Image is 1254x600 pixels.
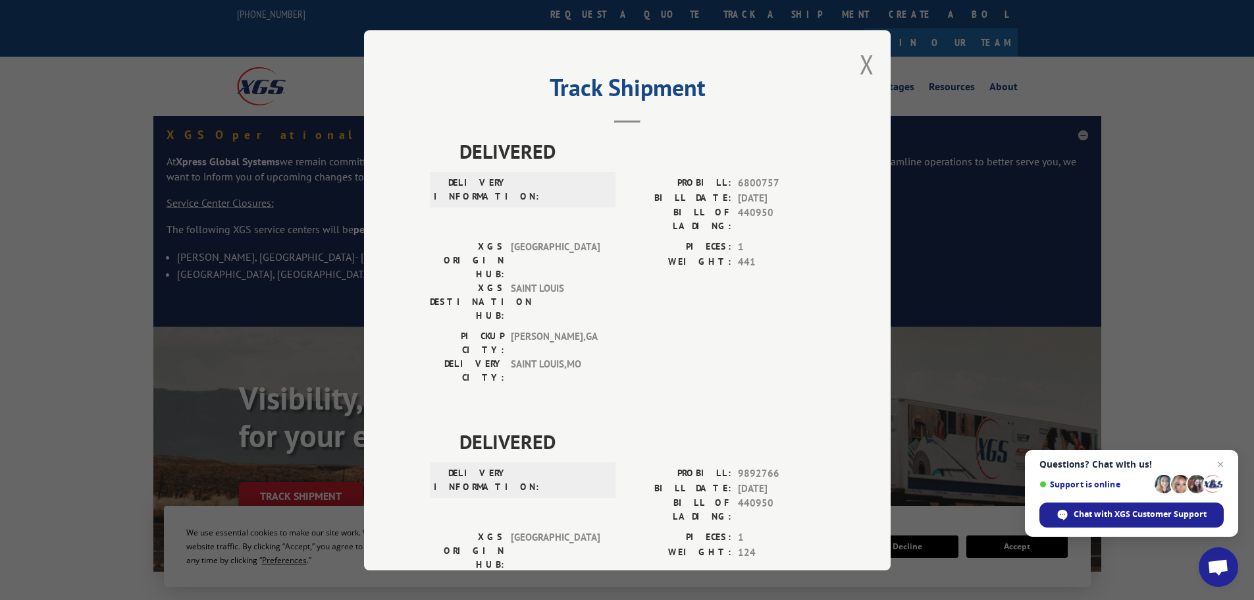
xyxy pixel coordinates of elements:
span: Chat with XGS Customer Support [1074,508,1207,520]
span: 124 [738,545,825,560]
span: 440950 [738,496,825,524]
label: PIECES: [627,240,731,255]
label: PROBILL: [627,466,731,481]
label: DELIVERY INFORMATION: [434,466,508,494]
span: [DATE] [738,481,825,496]
span: Chat with XGS Customer Support [1039,503,1224,528]
span: 1 [738,530,825,545]
a: Open chat [1199,547,1238,587]
span: 441 [738,254,825,269]
span: Support is online [1039,479,1150,489]
span: DELIVERED [459,136,825,166]
span: 9892766 [738,466,825,481]
span: 6800757 [738,176,825,191]
label: BILL OF LADING: [627,205,731,233]
span: [GEOGRAPHIC_DATA] [511,530,600,572]
label: DELIVERY CITY: [430,357,504,385]
span: [PERSON_NAME] , GA [511,329,600,357]
label: DELIVERY INFORMATION: [434,176,508,204]
label: PIECES: [627,530,731,545]
span: [GEOGRAPHIC_DATA] [511,240,600,281]
label: BILL OF LADING: [627,496,731,524]
span: 440950 [738,205,825,233]
span: SAINT LOUIS [511,281,600,323]
label: BILL DATE: [627,190,731,205]
label: XGS DESTINATION HUB: [430,281,504,323]
span: DELIVERED [459,427,825,456]
span: SAINT LOUIS , MO [511,357,600,385]
label: WEIGHT: [627,545,731,560]
label: XGS ORIGIN HUB: [430,240,504,281]
label: PROBILL: [627,176,731,191]
button: Close modal [860,47,874,82]
span: 1 [738,240,825,255]
label: PICKUP CITY: [430,329,504,357]
label: XGS ORIGIN HUB: [430,530,504,572]
span: Questions? Chat with us! [1039,459,1224,470]
label: WEIGHT: [627,254,731,269]
label: BILL DATE: [627,481,731,496]
h2: Track Shipment [430,78,825,103]
span: [DATE] [738,190,825,205]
